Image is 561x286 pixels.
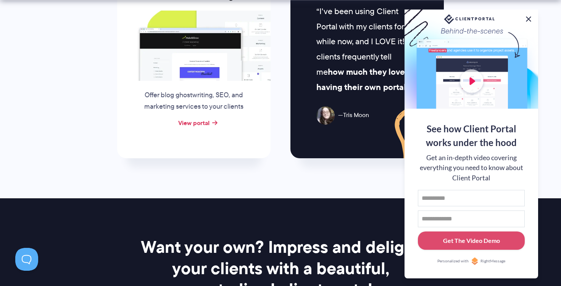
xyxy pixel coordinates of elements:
[480,258,505,264] span: RightMessage
[418,122,525,149] div: See how Client Portal works under the hood
[471,257,479,265] img: Personalized with RightMessage
[178,118,210,127] a: View portal
[418,257,525,265] a: Personalized withRightMessage
[437,258,469,264] span: Personalized with
[15,248,38,271] iframe: Toggle Customer Support
[136,90,252,112] p: Offer blog ghostwriting, SEO, and marketing services to your clients
[316,4,418,95] p: I've been using Client Portal with my clients for a while now, and I LOVE it! My clients frequent...
[338,110,369,121] span: Tris Moon
[418,231,525,250] button: Get The Video Demo
[418,153,525,183] div: Get an in-depth video covering everything you need to know about Client Portal
[443,236,500,245] div: Get The Video Demo
[316,66,406,93] strong: how much they love having their own portal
